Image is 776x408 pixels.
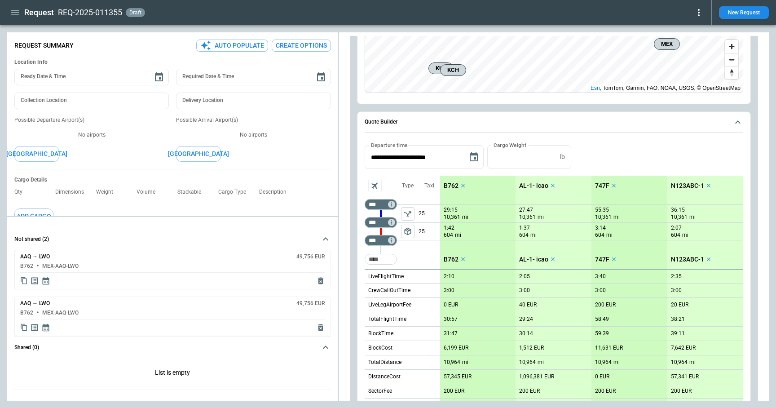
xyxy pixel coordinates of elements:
[595,287,606,294] p: 3:00
[595,182,609,190] p: 747F
[444,225,454,231] p: 1:42
[606,231,613,239] p: mi
[455,231,461,239] p: mi
[595,373,609,380] p: 0 EUR
[444,66,462,75] span: KCH
[14,250,331,336] div: Not shared (2)
[368,315,406,323] p: TotalFlightTime
[671,207,685,213] p: 36:15
[259,189,294,195] p: Description
[658,40,676,49] span: MEX
[444,256,459,263] p: B762
[671,273,682,280] p: 2:35
[682,231,688,239] p: mi
[20,323,28,332] span: Copy quote content
[519,207,533,213] p: 27:47
[595,207,609,213] p: 55:35
[58,7,122,18] h2: REQ-2025-011355
[519,330,533,337] p: 30:14
[20,310,33,316] h6: B762
[176,131,331,139] p: No airports
[218,189,253,195] p: Cargo Type
[538,359,544,366] p: mi
[196,40,268,52] button: Auto Populate
[519,359,536,366] p: 10,964
[595,225,606,231] p: 3:14
[30,276,39,285] span: Display detailed quote content
[519,345,544,351] p: 1,512 EUR
[444,345,468,351] p: 6,199 EUR
[368,373,401,381] p: DistanceCost
[444,213,460,221] p: 10,361
[444,388,464,395] p: 200 EUR
[150,68,168,86] button: Choose date
[296,301,325,306] h6: 49,756 EUR
[312,68,330,86] button: Choose date
[444,373,472,380] p: 57,345 EUR
[560,153,565,161] p: lb
[725,53,738,66] button: Zoom out
[96,189,120,195] p: Weight
[444,302,458,308] p: 0 EUR
[725,66,738,79] button: Reset bearing to north
[519,388,540,395] p: 200 EUR
[14,146,59,162] button: [GEOGRAPHIC_DATA]
[14,42,74,49] p: Request Summary
[671,316,685,323] p: 38:21
[137,189,163,195] p: Volume
[371,141,408,149] label: Departure time
[401,225,414,238] span: Type of sector
[462,213,468,221] p: mi
[20,276,28,285] span: Copy quote content
[14,337,331,358] button: Shared (0)
[368,330,393,337] p: BlockTime
[719,6,769,19] button: New Request
[595,231,604,239] p: 604
[419,223,440,240] p: 25
[519,256,548,263] p: AL-1- icao
[595,256,609,263] p: 747F
[591,85,600,91] a: Esri
[519,373,554,380] p: 1,096,381 EUR
[42,310,79,316] h6: MEX-AAQ-LWO
[530,231,537,239] p: mi
[689,213,696,221] p: mi
[176,116,331,124] p: Possible Arrival Airport(s)
[365,112,743,133] button: Quote Builder
[671,256,704,263] p: N123ABC-1
[365,217,397,228] div: Not found
[444,287,454,294] p: 3:00
[444,231,453,239] p: 604
[613,359,620,366] p: mi
[14,358,331,390] div: Not shared (2)
[595,316,609,323] p: 58:49
[462,359,468,366] p: mi
[24,7,54,18] h1: Request
[595,345,623,351] p: 11,631 EUR
[444,207,458,213] p: 29:15
[368,301,411,309] p: LiveLegAirportFee
[368,344,392,352] p: BlockCost
[128,9,143,16] span: draft
[14,228,331,250] button: Not shared (2)
[424,182,434,190] p: Taxi
[465,148,483,166] button: Choose date, selected date is Sep 10, 2025
[20,263,33,269] h6: B762
[368,287,410,294] p: CrewCallOutTime
[14,345,39,350] h6: Shared (0)
[368,273,404,280] p: LiveFlightTime
[494,141,526,149] label: Cargo Weight
[296,254,325,260] h6: 49,756 EUR
[595,388,616,395] p: 200 EUR
[368,387,392,395] p: SectorFee
[519,273,530,280] p: 2:05
[519,287,530,294] p: 3:00
[519,182,548,190] p: AL-1- icao
[444,359,460,366] p: 10,964
[20,254,50,260] h6: AAQ → LWO
[365,199,397,210] div: Not found
[401,207,414,221] button: left aligned
[671,213,688,221] p: 10,361
[368,359,401,366] p: TotalDistance
[671,359,688,366] p: 10,964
